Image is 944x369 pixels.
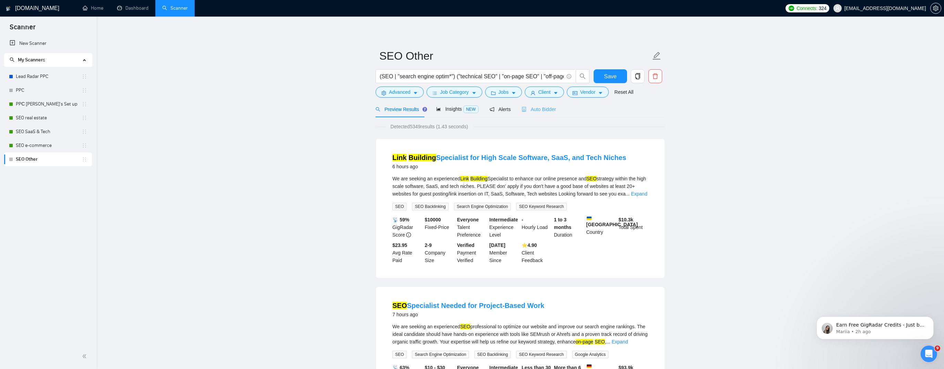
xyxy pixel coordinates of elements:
[4,70,92,83] li: Lead Radar PPC
[594,69,627,83] button: Save
[16,97,82,111] a: PPС [PERSON_NAME]'s Set up
[626,191,630,197] span: ...
[16,152,82,166] a: SEO Other
[522,107,556,112] span: Auto Bidder
[440,88,469,96] span: Job Category
[454,203,511,210] span: Search Engine Optimization
[531,90,535,96] span: user
[489,242,505,248] b: [DATE]
[392,162,626,171] div: 6 hours ago
[386,123,473,130] span: Detected 5349 results (1.43 seconds)
[82,157,87,162] span: holder
[425,242,432,248] b: 2-9
[10,57,14,62] span: search
[392,242,407,248] b: $23.95
[930,3,941,14] button: setting
[82,74,87,79] span: holder
[516,351,566,358] span: SEO Keyword Research
[4,152,92,166] li: SEO Other
[18,57,45,63] span: My Scanners
[835,6,840,11] span: user
[425,217,441,222] b: $ 10000
[522,242,537,248] b: ⭐️ 4.90
[617,216,649,239] div: Total Spent
[573,90,577,96] span: idcard
[474,351,511,358] span: SEO Backlinking
[392,217,409,222] b: 📡 59%
[82,143,87,148] span: holder
[587,364,592,369] img: 🇩🇪
[392,175,648,198] div: We are seeking an experienced Specialist to enhance our online presence and strategy within the h...
[457,242,475,248] b: Verified
[520,216,553,239] div: Hourly Load
[586,176,597,181] mark: SEO
[522,217,523,222] b: -
[392,154,407,161] mark: Link
[567,74,571,79] span: info-circle
[391,241,423,264] div: Avg Rate Paid
[83,5,103,11] a: homeHome
[488,216,520,239] div: Experience Level
[380,72,564,81] input: Search Freelance Jobs...
[511,90,516,96] span: caret-down
[931,6,941,11] span: setting
[10,37,86,50] a: New Scanner
[576,73,589,79] span: search
[567,87,609,98] button: idcardVendorcaret-down
[4,83,92,97] li: PPC
[587,216,592,221] img: 🇺🇦
[522,107,526,112] span: robot
[4,111,92,125] li: SEO real estate
[604,72,616,81] span: Save
[423,216,456,239] div: Fixed-Price
[499,88,509,96] span: Jobs
[538,88,551,96] span: Client
[412,203,448,210] span: SEO Backlinking
[631,191,647,197] a: Expand
[392,302,544,309] a: SEOSpecialist Needed for Project-Based Work
[586,216,638,227] b: [GEOGRAPHIC_DATA]
[806,302,944,350] iframe: Intercom notifications message
[422,106,428,112] div: Tooltip anchor
[16,139,82,152] a: SEO e-commerce
[406,232,411,237] span: info-circle
[4,97,92,111] li: PPС Misha's Set up
[4,37,92,50] li: New Scanner
[470,176,488,181] mark: Building
[392,323,648,346] div: We are seeking an experienced professional to optimize our website and improve our search engine ...
[595,339,605,345] mark: SEO
[460,324,471,329] mark: SEO
[598,90,603,96] span: caret-down
[553,90,558,96] span: caret-down
[389,88,410,96] span: Advanced
[82,115,87,121] span: holder
[436,106,478,112] span: Insights
[520,241,553,264] div: Client Feedback
[490,107,511,112] span: Alerts
[82,129,87,134] span: holder
[376,87,424,98] button: settingAdvancedcaret-down
[652,51,661,60] span: edit
[491,90,496,96] span: folder
[4,22,41,37] span: Scanner
[463,106,479,113] span: NEW
[516,203,566,210] span: SEO Keyword Research
[457,217,479,222] b: Everyone
[606,339,610,345] span: ...
[412,351,469,358] span: Search Engine Optimization
[392,154,626,161] a: Link BuildingSpecialist for High Scale Software, SaaS, and Tech Niches
[612,339,628,345] a: Expand
[413,90,418,96] span: caret-down
[456,241,488,264] div: Payment Verified
[572,351,608,358] span: Google Analytics
[935,346,940,351] span: 9
[614,88,633,96] a: Reset All
[797,4,817,12] span: Connects:
[649,73,662,79] span: delete
[580,88,595,96] span: Vendor
[392,203,407,210] span: SEO
[472,90,476,96] span: caret-down
[409,154,436,161] mark: Building
[6,3,11,14] img: logo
